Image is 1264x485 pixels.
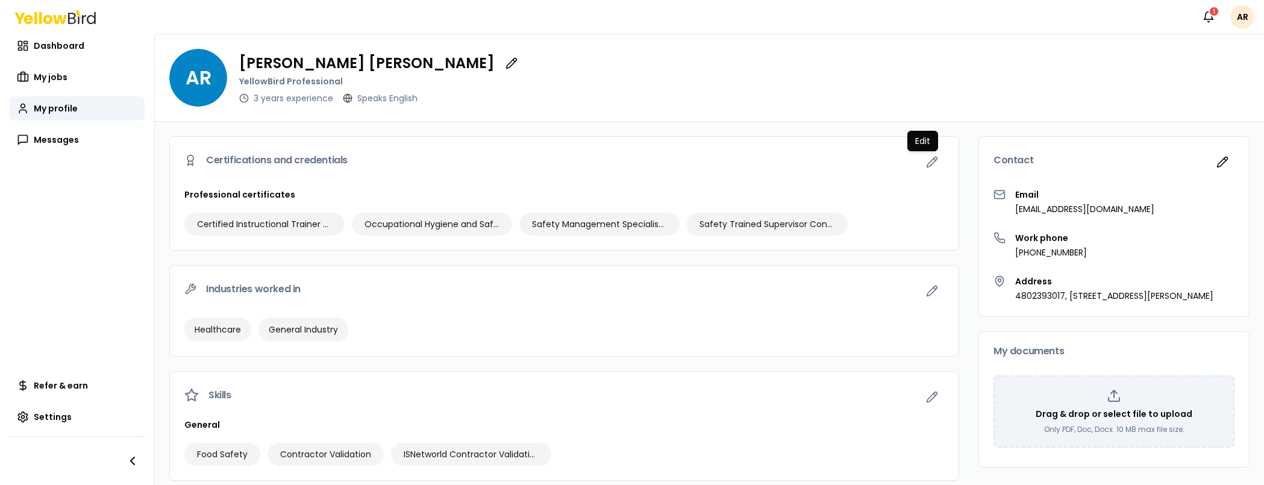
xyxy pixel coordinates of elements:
[34,71,67,83] span: My jobs
[1197,5,1221,29] button: 1
[10,34,145,58] a: Dashboard
[34,380,88,392] span: Refer & earn
[34,134,79,146] span: Messages
[239,75,524,87] p: YellowBird Professional
[1036,408,1192,420] p: Drag & drop or select file to upload
[10,374,145,398] a: Refer & earn
[1015,189,1154,201] h3: Email
[206,155,348,165] span: Certifications and credentials
[34,411,72,423] span: Settings
[532,218,667,230] span: Safety Management Specialist (SMS)
[1015,246,1087,258] p: [PHONE_NUMBER]
[391,443,551,466] div: ISNetworld Contractor Validation
[195,324,241,336] span: Healthcare
[404,448,539,460] span: ISNetworld Contractor Validation
[1015,203,1154,215] p: [EMAIL_ADDRESS][DOMAIN_NAME]
[239,56,495,70] p: [PERSON_NAME] [PERSON_NAME]
[10,128,145,152] a: Messages
[206,284,301,294] span: Industries worked in
[1044,425,1184,434] p: Only PDF, Doc, Docx. 10 MB max file size.
[34,102,78,114] span: My profile
[184,419,944,431] h3: General
[169,49,227,107] span: AR
[993,375,1234,448] div: Drag & drop or select file to uploadOnly PDF, Doc, Docx. 10 MB max file size.
[357,92,418,104] p: Speaks English
[184,443,260,466] div: Food Safety
[993,155,1033,165] span: Contact
[258,318,348,342] div: General Industry
[268,443,384,466] div: Contractor Validation
[1015,290,1213,302] p: 4802393017, [STREET_ADDRESS][PERSON_NAME]
[197,448,248,460] span: Food Safety
[364,218,499,230] span: Occupational Hygiene and Safety Technician (OHST)
[184,318,251,342] div: Healthcare
[1015,275,1213,287] h3: Address
[1015,232,1087,244] h3: Work phone
[993,346,1064,356] span: My documents
[10,65,145,89] a: My jobs
[1209,6,1219,17] div: 1
[34,40,84,52] span: Dashboard
[1230,5,1254,29] span: AR
[519,213,680,236] div: Safety Management Specialist (SMS)
[208,390,231,400] span: Skills
[269,324,338,336] span: General Industry
[915,135,930,147] p: Edit
[10,405,145,429] a: Settings
[184,189,944,201] h3: Professional certificates
[687,213,847,236] div: Safety Trained Supervisor Construction (STSC)
[254,92,333,104] p: 3 years experience
[280,448,371,460] span: Contractor Validation
[197,218,332,230] span: Certified Instructional Trainer (CIT)
[352,213,512,236] div: Occupational Hygiene and Safety Technician (OHST)
[184,213,345,236] div: Certified Instructional Trainer (CIT)
[699,218,834,230] span: Safety Trained Supervisor Construction (STSC)
[10,96,145,120] a: My profile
